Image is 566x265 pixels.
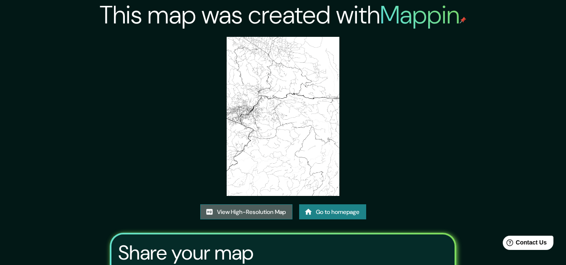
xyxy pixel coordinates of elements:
img: created-map [227,37,339,196]
h3: Share your map [118,241,253,265]
a: Go to homepage [299,204,366,220]
img: mappin-pin [460,17,466,23]
a: View High-Resolution Map [200,204,292,220]
iframe: Help widget launcher [491,232,557,256]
